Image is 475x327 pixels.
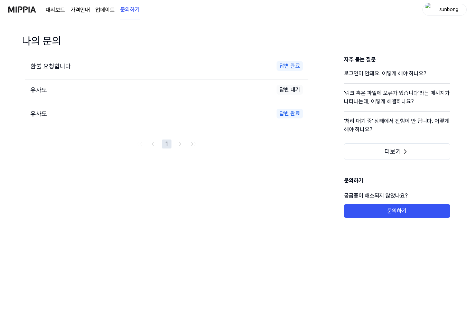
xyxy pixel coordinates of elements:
[344,56,450,64] h3: 자주 묻는 질문
[95,6,115,14] a: 업데이트
[22,33,61,49] h1: 나의 문의
[162,140,171,148] button: 1
[277,109,303,118] div: 답변 완료
[344,69,450,83] a: 로그인이 안돼요. 어떻게 해야 하나요?
[120,0,140,19] a: 문의하기
[344,148,450,155] a: 더보기
[277,61,303,71] div: 답변 완료
[344,117,450,139] a: '처리 대기 중' 상태에서 진행이 안 됩니다. 어떻게 해야 하나요?
[422,4,467,16] button: profilesunbong
[277,85,303,95] div: 답변 대기
[425,3,433,17] img: profile
[344,143,450,160] button: 더보기
[384,148,401,155] span: 더보기
[435,6,462,13] div: sunbong
[344,89,450,111] a: '링크 혹은 파일에 오류가 있습니다'라는 메시지가 나타나는데, 어떻게 해결하나요?
[30,110,47,117] span: 유사도
[344,187,450,204] p: 궁금증이 해소되지 않았나요?
[30,86,47,94] span: 유사도
[344,204,450,218] button: 문의하기
[71,6,90,14] button: 가격안내
[344,176,450,187] h1: 문의하기
[344,208,450,214] a: 문의하기
[30,62,71,70] span: 환불 요청합니다
[46,6,65,14] a: 대시보드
